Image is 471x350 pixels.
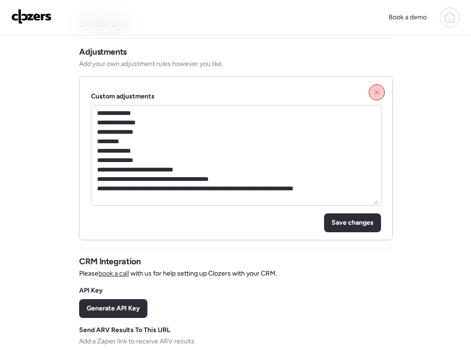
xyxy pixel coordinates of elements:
[87,304,140,313] span: Generate API Key
[11,9,52,24] img: Logo
[79,59,223,69] span: Add your own adjustment rules however you like.
[79,269,277,278] span: Please with us for help setting up Clozers with your CRM.
[79,256,141,267] h3: CRM Integration
[332,218,374,228] span: Save changes
[91,92,154,100] label: Custom adjustments
[79,46,127,57] h3: Adjustments
[79,326,171,335] label: Send ARV Results To This URL
[79,286,103,295] h3: API Key
[389,13,427,21] span: Book a demo
[98,269,129,277] a: book a call
[79,337,195,346] span: Add a Zapier link to receive ARV results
